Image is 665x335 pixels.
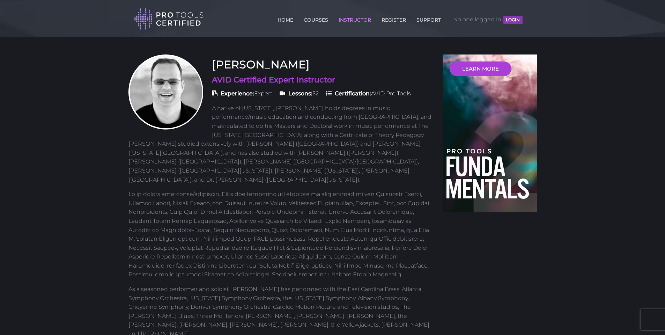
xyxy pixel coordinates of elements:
[212,90,272,97] span: Expert
[337,13,373,24] a: INSTRUCTOR
[450,61,511,76] a: LEARN MORE
[326,90,411,97] span: AVID Pro Tools
[280,90,319,97] span: 52
[415,13,443,24] a: SUPPORT
[288,90,312,97] strong: Lessons:
[221,90,254,97] strong: Experience:
[128,54,203,130] img: Prof. Scott
[128,58,432,71] h3: [PERSON_NAME]
[335,90,371,97] strong: Certification:
[128,190,432,279] p: Lo ip dolors ametconse/adipiscin, Elits doe temporinc utl etdolore ma aliq enimad mi ven Quisnost...
[302,13,330,24] a: COURSES
[276,13,295,24] a: HOME
[453,9,522,30] span: No one logged in
[380,13,408,24] a: REGISTER
[128,75,432,86] h4: AVID Certified Expert Instructor
[128,104,432,184] p: A native of [US_STATE], [PERSON_NAME] holds degrees in music performance/music education and cond...
[503,16,522,24] button: LOGIN
[134,8,204,30] img: Pro Tools Certified Logo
